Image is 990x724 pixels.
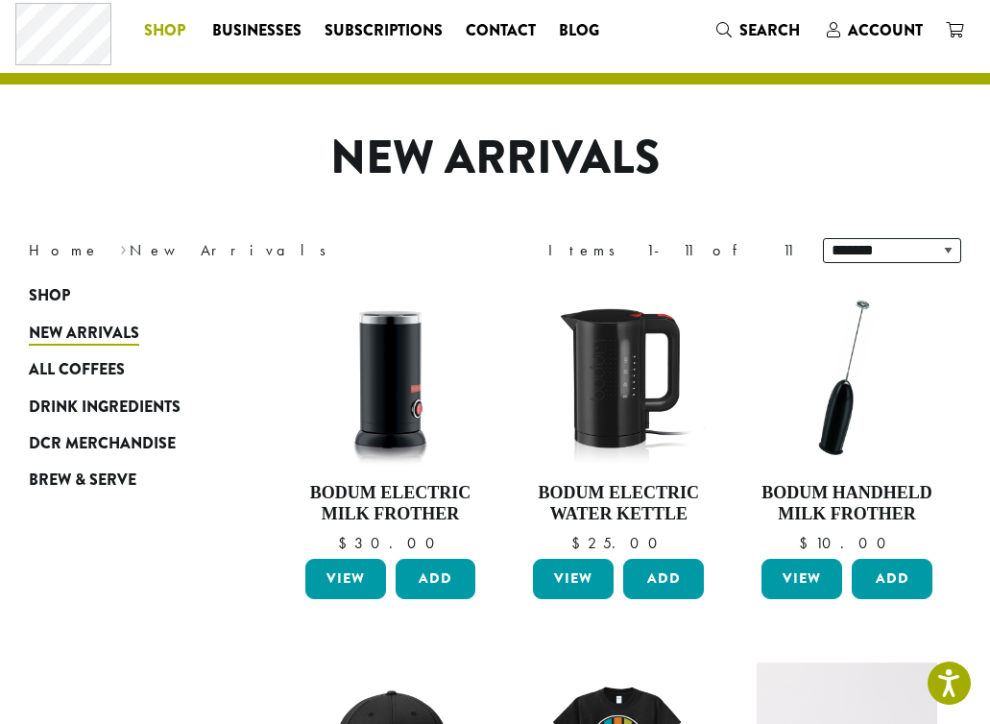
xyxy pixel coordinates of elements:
[705,14,815,46] a: Search
[528,483,709,524] h4: Bodum Electric Water Kettle
[29,396,181,420] span: Drink Ingredients
[396,559,476,599] button: Add
[29,278,219,314] a: Shop
[133,15,201,46] a: Shop
[120,232,127,262] span: ›
[29,351,219,388] a: All Coffees
[29,239,467,262] nav: Breadcrumb
[528,287,709,468] img: DP3955.01.png
[144,19,185,43] span: Shop
[799,533,895,553] bdi: 10.00
[29,358,125,382] span: All Coffees
[29,425,219,462] a: DCR Merchandise
[852,559,932,599] button: Add
[301,287,481,551] a: Bodum Electric Milk Frother $30.00
[757,287,937,468] img: DP3927.01-002.png
[29,284,70,308] span: Shop
[14,131,976,186] h1: New Arrivals
[29,469,136,493] span: Brew & Serve
[29,315,219,351] a: New Arrivals
[338,533,444,553] bdi: 30.00
[301,287,481,468] img: DP3954.01-002.png
[739,19,800,41] span: Search
[29,388,219,424] a: Drink Ingredients
[757,483,937,524] h4: Bodum Handheld Milk Frother
[301,483,481,524] h4: Bodum Electric Milk Frother
[29,432,176,456] span: DCR Merchandise
[548,239,794,262] div: Items 1-11 of 11
[29,322,139,346] span: New Arrivals
[325,19,443,43] span: Subscriptions
[305,559,386,599] a: View
[799,533,815,553] span: $
[29,240,100,260] a: Home
[466,19,536,43] span: Contact
[29,462,219,498] a: Brew & Serve
[623,559,704,599] button: Add
[761,559,842,599] a: View
[559,19,599,43] span: Blog
[533,559,614,599] a: View
[528,287,709,551] a: Bodum Electric Water Kettle $25.00
[212,19,302,43] span: Businesses
[571,533,588,553] span: $
[848,19,923,41] span: Account
[757,287,937,551] a: Bodum Handheld Milk Frother $10.00
[571,533,666,553] bdi: 25.00
[338,533,354,553] span: $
